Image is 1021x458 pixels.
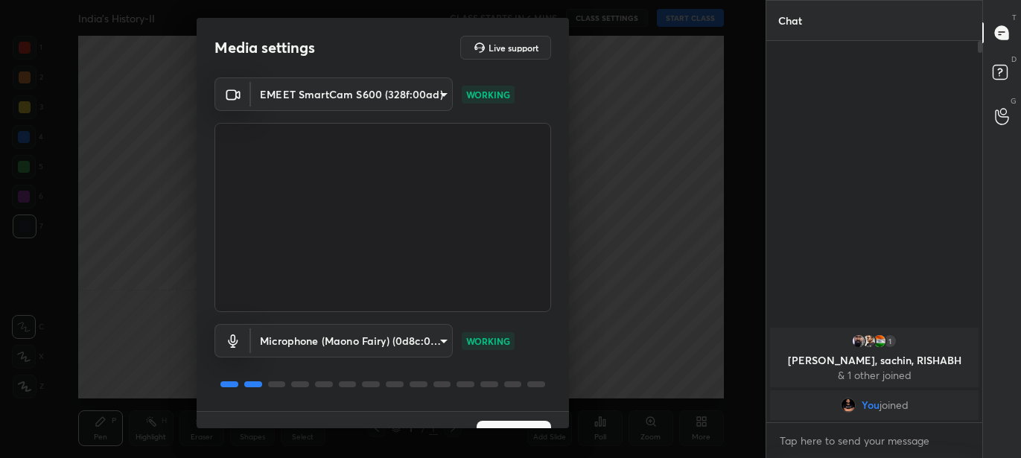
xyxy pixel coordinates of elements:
[841,398,856,413] img: 666fa0eaabd6440c939b188099b6a4ed.jpg
[862,399,880,411] span: You
[380,427,384,443] h4: /
[872,334,887,349] img: e700ca75db454495ab24e3d29967d354.jpg
[386,427,392,443] h4: 4
[851,334,866,349] img: e7a5c9f329974ac0b77fe450ad421062.jpg
[779,354,970,366] p: [PERSON_NAME], sachin, RISHABH
[466,88,510,101] p: WORKING
[251,77,453,111] div: EMEET SmartCam S600 (328f:00ad)
[882,334,897,349] div: 1
[766,325,982,423] div: grid
[477,421,551,451] button: Next
[1011,54,1017,65] p: D
[1011,95,1017,106] p: G
[374,427,378,443] h4: 1
[489,43,538,52] h5: Live support
[880,399,909,411] span: joined
[862,334,877,349] img: aa4afc4cda4c46b782767ec53d0ea348.jpg
[466,334,510,348] p: WORKING
[766,1,814,40] p: Chat
[251,324,453,357] div: EMEET SmartCam S600 (328f:00ad)
[1012,12,1017,23] p: T
[214,38,315,57] h2: Media settings
[779,369,970,381] p: & 1 other joined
